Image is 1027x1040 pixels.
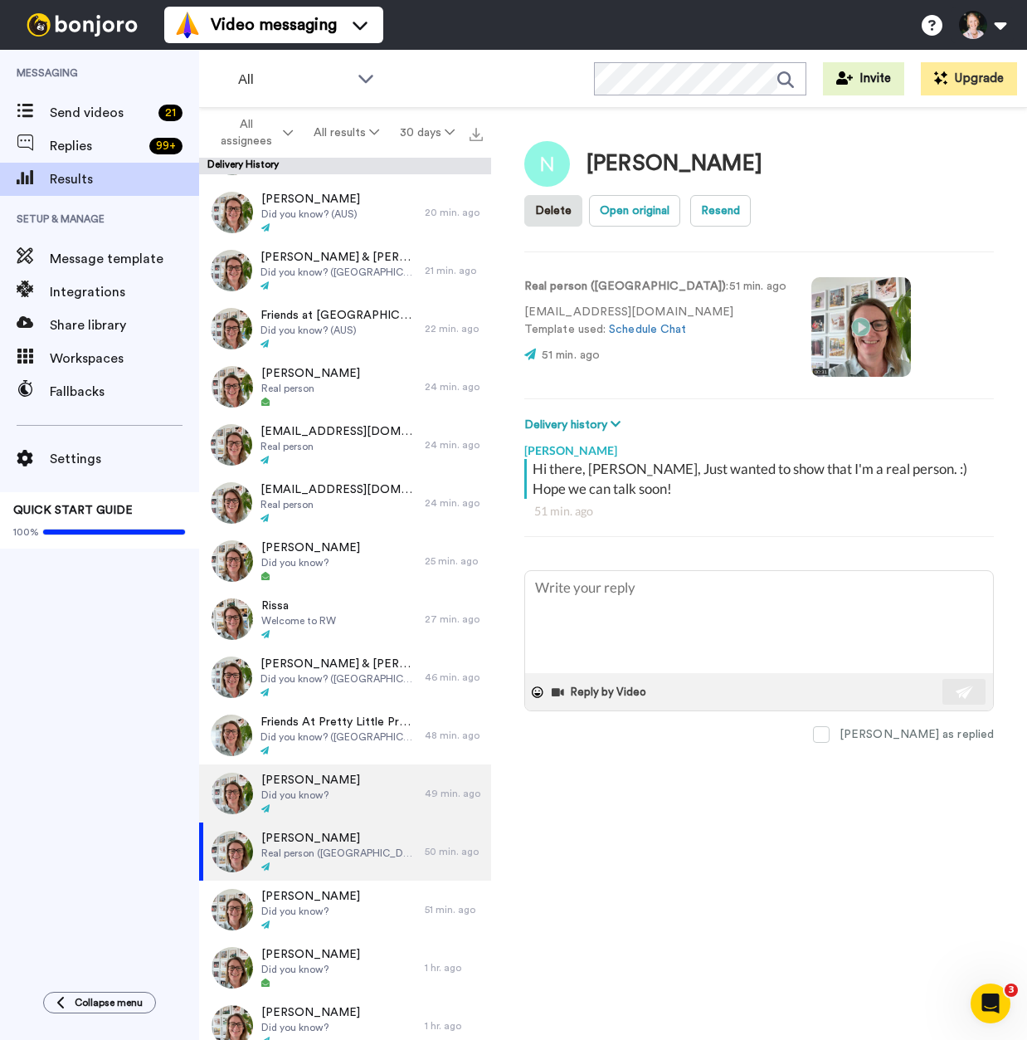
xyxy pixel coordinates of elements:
span: Results [50,169,199,189]
img: 65e322cb-de8f-407a-a3c9-c6aeb85a5ecd-thumb.jpg [211,250,252,291]
img: 02d1c427-f350-468c-9965-efd714ddc571-thumb.jpg [211,424,252,466]
img: vm-color.svg [174,12,201,38]
div: 24 min. ago [425,380,483,393]
span: 100% [13,525,39,539]
button: Upgrade [921,62,1017,95]
a: [PERSON_NAME]Did you know? (AUS)20 min. ago [199,183,491,242]
button: 30 days [389,118,465,148]
img: 8b686655-b8f1-4325-b652-1c309cd799a3-thumb.jpg [212,366,253,408]
div: [PERSON_NAME] [587,152,762,176]
span: 3 [1005,984,1018,997]
button: Export all results that match these filters now. [465,120,488,145]
button: Reply by Video [550,680,651,705]
a: Friends At Pretty Little PropsDid you know? ([GEOGRAPHIC_DATA])48 min. ago [199,706,491,764]
a: [PERSON_NAME]Did you know?49 min. ago [199,764,491,823]
span: Message template [50,249,199,269]
img: b8aac463-3b16-4e93-982e-1dfe7cc4415b-thumb.jpg [212,598,253,640]
span: [PERSON_NAME] [261,888,360,905]
div: 24 min. ago [425,496,483,510]
span: Did you know? (AUS) [261,208,360,221]
div: 51 min. ago [534,503,984,520]
span: QUICK START GUIDE [13,505,133,516]
button: Delete [524,195,582,227]
span: [PERSON_NAME] & [PERSON_NAME] [260,656,416,672]
span: Did you know? [261,1021,360,1034]
div: Hi there, [PERSON_NAME], Just wanted to show that I'm a real person. :) Hope we can talk soon! [533,459,990,499]
span: Did you know? [261,905,360,918]
span: [PERSON_NAME] [261,540,360,556]
span: [EMAIL_ADDRESS][DOMAIN_NAME] [260,481,416,498]
span: [PERSON_NAME] [261,191,360,208]
a: Friends at [GEOGRAPHIC_DATA] EventsDid you know? (AUS)22 min. ago [199,300,491,358]
span: Real person [261,382,360,395]
div: 99 + [149,138,183,154]
div: 49 min. ago [425,787,483,800]
div: 21 [158,105,183,121]
a: [PERSON_NAME]Did you know?25 min. ago [199,532,491,590]
span: Real person [260,440,416,453]
button: Resend [690,195,751,227]
div: Delivery History [199,158,491,174]
button: Invite [823,62,904,95]
a: [PERSON_NAME] & [PERSON_NAME]Did you know? ([GEOGRAPHIC_DATA])46 min. ago [199,648,491,706]
img: 33994a13-0a92-4cf5-8df4-4b69f89cfc5a-thumb.jpg [211,715,252,756]
div: [PERSON_NAME] [524,434,994,459]
p: : 51 min. ago [524,278,786,295]
a: [PERSON_NAME]Real person ([GEOGRAPHIC_DATA])50 min. ago [199,823,491,881]
span: Did you know? [261,556,360,569]
div: 24 min. ago [425,438,483,452]
a: RissaWelcome to RW27 min. ago [199,590,491,648]
div: [PERSON_NAME] as replied [840,726,994,743]
span: Welcome to RW [261,614,336,627]
img: 0d8334ff-7858-4c83-9dff-751cac4f438e-thumb.jpg [212,831,253,872]
button: Collapse menu [43,992,156,1013]
span: Settings [50,449,199,469]
img: e48a2933-b51c-4de6-80e7-a2f6dafc124e-thumb.jpg [212,192,253,233]
a: [EMAIL_ADDRESS][DOMAIN_NAME]Real person24 min. ago [199,474,491,532]
span: [EMAIL_ADDRESS][DOMAIN_NAME] [260,423,416,440]
span: Did you know? [261,789,360,802]
div: 51 min. ago [425,903,483,916]
span: Real person ([GEOGRAPHIC_DATA]) [261,847,416,860]
a: [PERSON_NAME]Real person24 min. ago [199,358,491,416]
button: All results [304,118,390,148]
div: 20 min. ago [425,206,483,219]
span: Friends At Pretty Little Props [260,714,416,730]
a: [PERSON_NAME] & [PERSON_NAME]Did you know? ([GEOGRAPHIC_DATA])21 min. ago [199,242,491,300]
img: Image of Niki [524,141,570,187]
img: c0dd56d6-4a43-473f-9ff0-34d42dd2d556-thumb.jpg [212,947,253,989]
span: Real person [260,498,416,511]
img: send-white.svg [956,686,974,699]
span: Video messaging [211,13,337,37]
span: Fallbacks [50,382,199,402]
a: Schedule Chat [609,324,686,335]
span: Collapse menu [75,996,143,1009]
span: Send videos [50,103,152,123]
span: Did you know? ([GEOGRAPHIC_DATA]) [260,672,416,686]
span: Workspaces [50,349,199,369]
span: [PERSON_NAME] [261,365,360,382]
div: 50 min. ago [425,845,483,858]
div: 1 hr. ago [425,1019,483,1033]
p: [EMAIL_ADDRESS][DOMAIN_NAME] Template used: [524,304,786,339]
button: Open original [589,195,680,227]
img: c843d435-a256-4b51-b562-76dd7a5613e0-thumb.jpg [211,482,252,524]
span: Integrations [50,282,199,302]
img: export.svg [470,128,483,141]
img: bj-logo-header-white.svg [20,13,144,37]
img: e52a20c2-8253-429a-aa51-b1df78840a50-thumb.jpg [211,657,252,698]
div: 48 min. ago [425,729,483,742]
img: cdc1d47d-0c1b-4d2f-97b1-51164e9a2ba2-thumb.jpg [212,773,253,814]
div: 22 min. ago [425,322,483,335]
span: [PERSON_NAME] [261,1004,360,1021]
span: Rissa [261,598,336,614]
span: Did you know? [261,963,360,976]
div: 46 min. ago [425,671,483,684]
div: 25 min. ago [425,554,483,568]
span: [PERSON_NAME] & [PERSON_NAME] [260,249,416,266]
strong: Real person ([GEOGRAPHIC_DATA]) [524,281,726,292]
div: 1 hr. ago [425,961,483,974]
span: Share library [50,315,199,335]
img: e6a9be46-1ca6-4538-9cab-4df22f7a2391-thumb.jpg [212,540,253,582]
